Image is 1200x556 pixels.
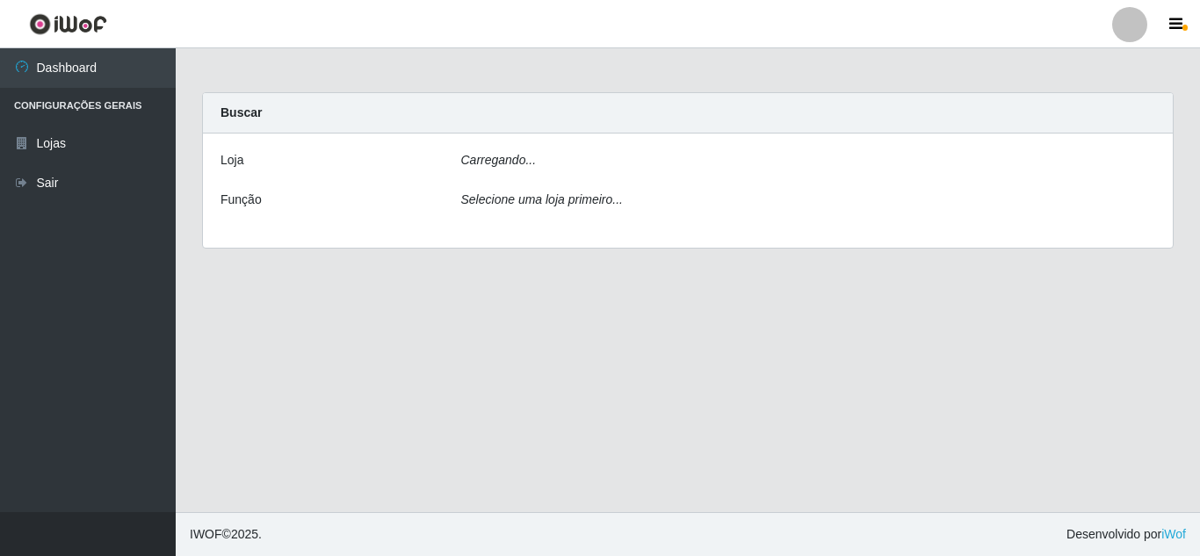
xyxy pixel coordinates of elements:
[220,191,262,209] label: Função
[29,13,107,35] img: CoreUI Logo
[220,151,243,170] label: Loja
[220,105,262,119] strong: Buscar
[190,525,262,544] span: © 2025 .
[461,153,537,167] i: Carregando...
[461,192,623,206] i: Selecione uma loja primeiro...
[190,527,222,541] span: IWOF
[1161,527,1186,541] a: iWof
[1066,525,1186,544] span: Desenvolvido por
